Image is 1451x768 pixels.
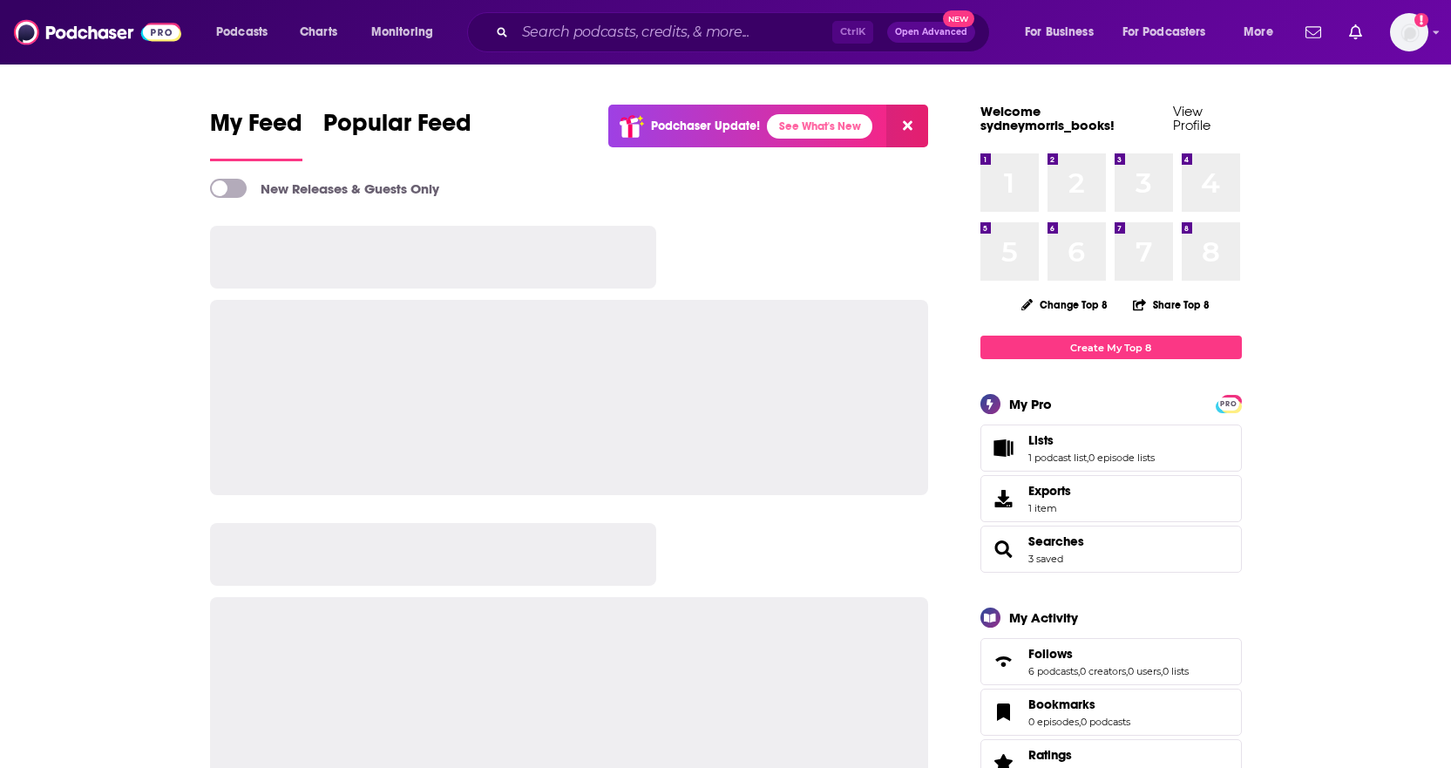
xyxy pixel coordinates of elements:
[1028,646,1073,662] span: Follows
[887,22,975,43] button: Open AdvancedNew
[1161,665,1163,677] span: ,
[987,537,1021,561] a: Searches
[980,689,1242,736] span: Bookmarks
[1081,716,1130,728] a: 0 podcasts
[980,336,1242,359] a: Create My Top 8
[1028,747,1072,763] span: Ratings
[943,10,974,27] span: New
[210,179,439,198] a: New Releases & Guests Only
[1342,17,1369,47] a: Show notifications dropdown
[987,486,1021,511] span: Exports
[651,119,760,133] p: Podchaser Update!
[1414,13,1428,27] svg: Add a profile image
[1028,697,1130,712] a: Bookmarks
[1028,483,1071,499] span: Exports
[323,108,471,148] span: Popular Feed
[1390,13,1428,51] img: User Profile
[980,103,1115,133] a: Welcome sydneymorris_books!
[1028,432,1155,448] a: Lists
[980,475,1242,522] a: Exports
[1028,747,1130,763] a: Ratings
[210,108,302,161] a: My Feed
[980,638,1242,685] span: Follows
[1080,665,1126,677] a: 0 creators
[1088,452,1155,464] a: 0 episode lists
[987,649,1021,674] a: Follows
[987,700,1021,724] a: Bookmarks
[1009,609,1078,626] div: My Activity
[1028,665,1078,677] a: 6 podcasts
[515,18,832,46] input: Search podcasts, credits, & more...
[1122,20,1206,44] span: For Podcasters
[1126,665,1128,677] span: ,
[1218,398,1239,411] span: PRO
[1390,13,1428,51] button: Show profile menu
[1028,646,1189,662] a: Follows
[1025,20,1094,44] span: For Business
[1079,716,1081,728] span: ,
[1231,18,1295,46] button: open menu
[359,18,456,46] button: open menu
[204,18,290,46] button: open menu
[14,16,181,49] img: Podchaser - Follow, Share and Rate Podcasts
[1132,288,1210,322] button: Share Top 8
[1163,665,1189,677] a: 0 lists
[1078,665,1080,677] span: ,
[1011,294,1119,316] button: Change Top 8
[484,12,1007,52] div: Search podcasts, credits, & more...
[1028,553,1063,565] a: 3 saved
[1028,432,1054,448] span: Lists
[1028,716,1079,728] a: 0 episodes
[1028,452,1087,464] a: 1 podcast list
[895,28,967,37] span: Open Advanced
[1028,502,1071,514] span: 1 item
[371,20,433,44] span: Monitoring
[1128,665,1161,677] a: 0 users
[300,20,337,44] span: Charts
[1111,18,1231,46] button: open menu
[1390,13,1428,51] span: Logged in as sydneymorris_books
[1013,18,1115,46] button: open menu
[323,108,471,161] a: Popular Feed
[1298,17,1328,47] a: Show notifications dropdown
[832,21,873,44] span: Ctrl K
[210,108,302,148] span: My Feed
[980,526,1242,573] span: Searches
[767,114,872,139] a: See What's New
[987,436,1021,460] a: Lists
[1028,697,1095,712] span: Bookmarks
[1087,452,1088,464] span: ,
[288,18,348,46] a: Charts
[1009,396,1052,412] div: My Pro
[1244,20,1273,44] span: More
[980,425,1242,472] span: Lists
[1218,397,1239,410] a: PRO
[216,20,268,44] span: Podcasts
[1028,534,1084,549] a: Searches
[1173,103,1210,133] a: View Profile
